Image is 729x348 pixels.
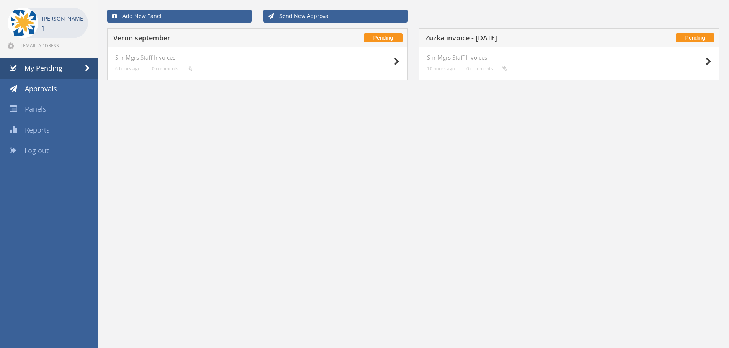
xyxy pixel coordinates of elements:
[115,54,400,61] h4: Snr Mgrs Staff Invoices
[152,66,192,71] small: 0 comments...
[21,42,86,49] span: [EMAIL_ADDRESS][DOMAIN_NAME]
[42,14,84,33] p: [PERSON_NAME]
[25,84,57,93] span: Approvals
[25,125,50,134] span: Reports
[113,34,315,44] h5: Veron september
[24,63,62,73] span: My Pending
[466,66,507,71] small: 0 comments...
[364,33,403,42] span: Pending
[676,33,714,42] span: Pending
[25,104,46,113] span: Panels
[427,54,711,61] h4: Snr Mgrs Staff Invoices
[115,66,140,71] small: 6 hours ago
[425,34,627,44] h5: Zuzka invoice - [DATE]
[24,146,49,155] span: Log out
[427,66,455,71] small: 10 hours ago
[263,10,408,23] a: Send New Approval
[107,10,252,23] a: Add New Panel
